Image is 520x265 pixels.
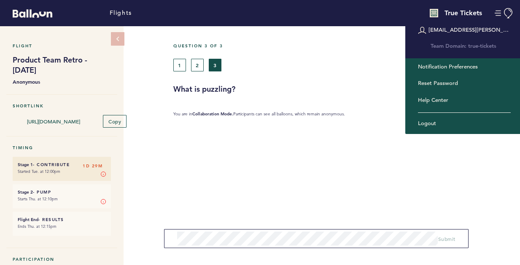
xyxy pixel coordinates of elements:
button: Manage Account [495,8,514,19]
h5: Flight [13,43,111,49]
b: Anonymous [13,77,111,86]
small: Flight End [18,217,38,222]
h5: Timing [13,145,111,150]
button: 3 [209,59,221,71]
h4: True Tickets [445,8,482,18]
time: Starts Thu. at 12:10pm [18,196,58,202]
span: Submit [438,235,455,242]
a: Help Center [418,92,511,109]
h5: Question 3 of 3 [173,43,514,49]
a: Balloon [6,8,52,17]
button: Copy [103,115,127,128]
h1: Product Team Retro - [DATE] [13,55,111,75]
small: Stage 2 [18,189,33,195]
a: Reset Password [418,75,511,92]
a: Flights [110,8,132,18]
a: Logout [418,115,511,132]
h3: What is puzzling? [173,84,514,94]
small: Stage 1 [18,162,33,167]
h6: - Results [18,217,106,222]
span: 1D 29M [83,162,102,170]
time: Ends Thu. at 12:15pm [18,224,57,229]
a: Notification Preferences [418,58,511,75]
button: Submit [438,235,455,243]
svg: Account Email [418,26,426,35]
h5: Participation [13,257,111,262]
span: Copy [108,118,121,125]
p: You are in Participants can see all balloons, which remain anonymous. [173,111,345,129]
h6: - Pump [18,189,106,195]
button: 1 [173,59,186,71]
h6: - Contribute [18,162,106,167]
svg: Balloon [13,9,52,18]
b: Collaboration Mode. [192,111,233,117]
time: Started Tue. at 12:00pm [18,169,60,174]
button: 2 [191,59,204,71]
h5: Shortlink [13,103,111,109]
